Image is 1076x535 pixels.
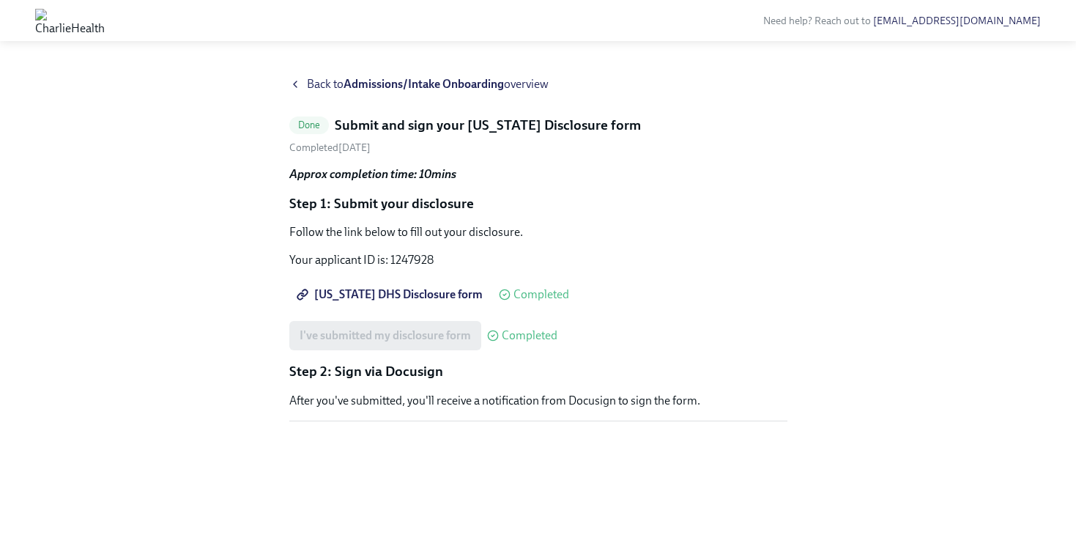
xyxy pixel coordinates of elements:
[289,194,787,213] p: Step 1: Submit your disclosure
[289,252,787,268] p: Your applicant ID is: 1247928
[335,116,641,135] h5: Submit and sign your [US_STATE] Disclosure form
[502,330,557,342] span: Completed
[344,77,504,91] strong: Admissions/Intake Onboarding
[289,141,371,154] span: Wednesday, September 10th 2025, 7:10 am
[289,393,787,409] p: After you've submitted, you'll receive a notification from Docusign to sign the form.
[300,287,483,302] span: [US_STATE] DHS Disclosure form
[35,9,105,32] img: CharlieHealth
[289,280,493,309] a: [US_STATE] DHS Disclosure form
[289,76,787,92] a: Back toAdmissions/Intake Onboardingoverview
[289,167,456,181] strong: Approx completion time: 10mins
[307,76,549,92] span: Back to overview
[513,289,569,300] span: Completed
[289,119,330,130] span: Done
[289,362,787,381] p: Step 2: Sign via Docusign
[763,15,1041,27] span: Need help? Reach out to
[873,15,1041,27] a: [EMAIL_ADDRESS][DOMAIN_NAME]
[289,224,787,240] p: Follow the link below to fill out your disclosure.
